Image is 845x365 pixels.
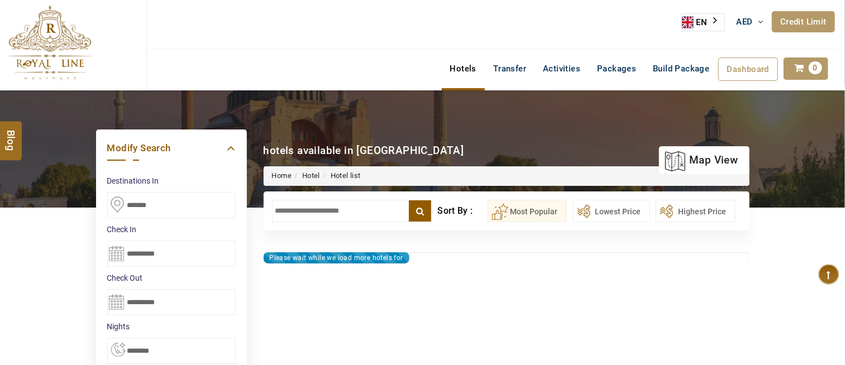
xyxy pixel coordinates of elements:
[681,13,725,31] div: Language
[437,200,487,222] div: Sort By :
[264,143,464,158] div: hotels available in [GEOGRAPHIC_DATA]
[589,57,645,80] a: Packages
[320,171,361,181] li: Hotel list
[272,171,292,180] a: Home
[665,148,738,172] a: map view
[302,171,320,180] a: Hotel
[107,272,236,284] label: Check Out
[264,252,409,263] div: Please wait while we load more hotels for you
[107,175,236,186] label: Destinations In
[772,11,835,32] a: Credit Limit
[727,64,770,74] span: Dashboard
[737,17,753,27] span: AED
[8,5,92,80] img: The Royal Line Holidays
[107,321,236,332] label: nights
[107,141,236,156] a: Modify Search
[682,14,724,31] a: EN
[485,57,534,80] a: Transfer
[442,57,485,80] a: Hotels
[488,200,567,222] button: Most Popular
[572,200,650,222] button: Lowest Price
[681,13,725,31] aside: Language selected: English
[645,57,718,80] a: Build Package
[784,57,828,80] a: 0
[107,224,236,235] label: Check In
[4,130,18,140] span: Blog
[656,200,736,222] button: Highest Price
[534,57,589,80] a: Activities
[809,61,822,74] span: 0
